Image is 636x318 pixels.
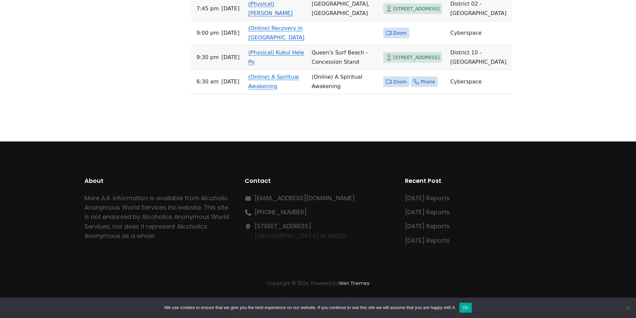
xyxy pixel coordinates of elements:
[393,29,407,37] span: Zoom
[448,70,512,94] td: Cyberspace
[405,236,450,245] a: [DATE] Reports
[255,194,355,202] a: [EMAIL_ADDRESS][DOMAIN_NAME]
[624,304,631,311] span: No
[255,222,311,230] a: [STREET_ADDRESS]
[421,78,435,86] span: Phone
[84,176,231,186] h2: About
[197,28,219,38] span: 9:00 PM
[309,70,381,94] td: (Online) A Spiritual Awakening
[448,21,512,45] td: Cyberspace
[164,304,456,311] span: We use cookies to ensure that we give you the best experience on our website. If you continue to ...
[393,78,407,86] span: Zoom
[245,176,392,186] h2: Contact
[459,303,472,313] button: Ok
[197,77,219,86] span: 6:30 AM
[248,74,299,89] a: (Online) A Spiritual Awakening
[248,25,304,41] a: (Online) Recovery in [GEOGRAPHIC_DATA]
[221,4,239,13] span: [DATE]
[393,5,440,13] span: [STREET_ADDRESS]
[221,53,239,62] span: [DATE]
[178,203,201,212] a: website
[221,28,239,38] span: [DATE]
[405,222,450,230] a: [DATE] Reports
[84,194,231,240] p: More A.A. information is available from Alcoholic Anonymous World Services Inc. . This site is no...
[393,53,440,62] span: [STREET_ADDRESS]
[197,53,219,62] span: 9:30 PM
[339,280,370,287] a: Wen Themes
[255,208,307,216] a: [PHONE_NUMBER]
[255,222,346,240] p: [GEOGRAPHIC_DATA] HI 96826
[405,176,552,186] h2: Recent Post
[248,49,304,65] a: (Physical) Kukui Hele Po
[309,45,381,70] td: Queen's Surf Beach - Concession Stand
[84,280,552,287] p: Copyright © 2024. Powered by
[197,4,219,13] span: 7:45 PM
[448,45,512,70] td: District 10 - [GEOGRAPHIC_DATA]
[405,194,450,202] a: [DATE] Reports
[248,1,293,16] a: (Physical) [PERSON_NAME]
[221,77,239,86] span: [DATE]
[405,208,450,216] a: [DATE] Reports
